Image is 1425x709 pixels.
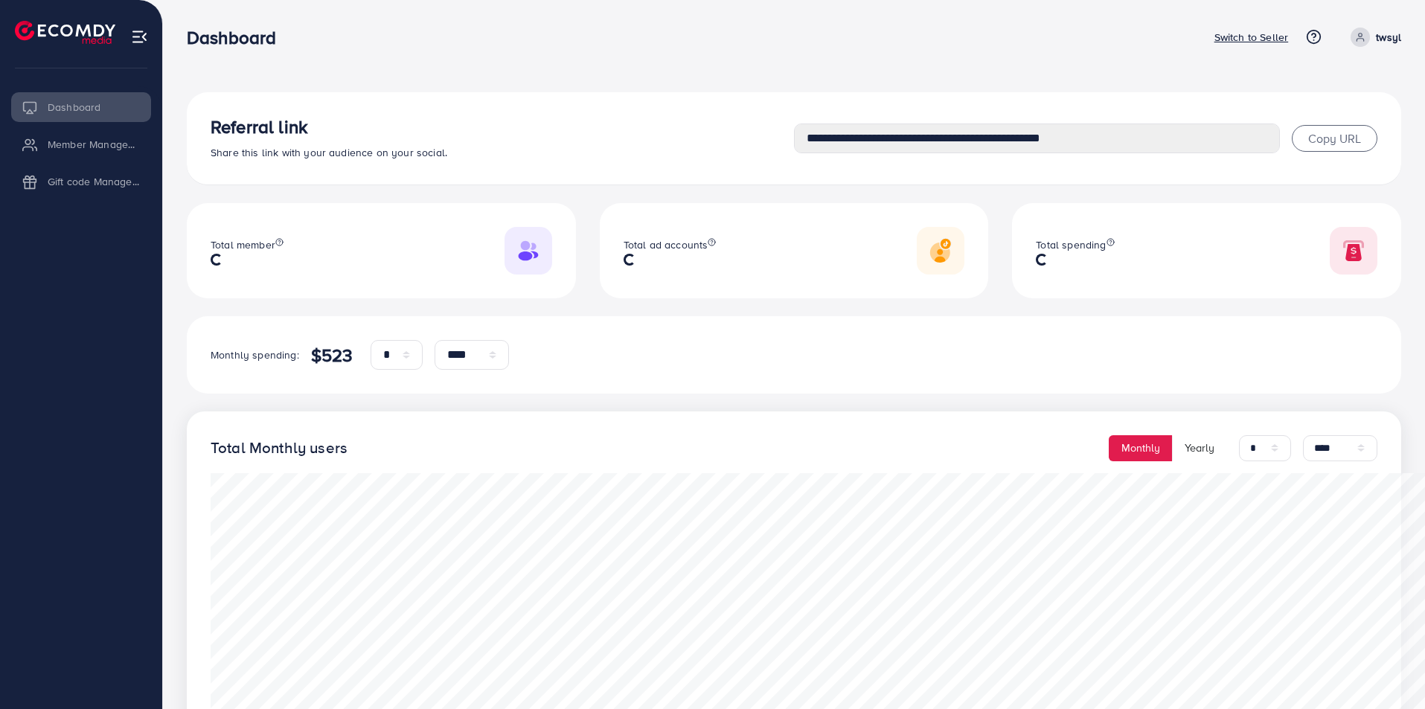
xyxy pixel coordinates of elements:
[211,116,794,138] h3: Referral link
[917,227,964,275] img: Responsive image
[1292,125,1377,152] button: Copy URL
[1308,130,1361,147] span: Copy URL
[131,28,148,45] img: menu
[505,227,552,275] img: Responsive image
[211,346,299,364] p: Monthly spending:
[187,27,288,48] h3: Dashboard
[1214,28,1289,46] p: Switch to Seller
[211,145,447,160] span: Share this link with your audience on your social.
[1345,28,1401,47] a: twsyl
[1172,435,1227,461] button: Yearly
[15,21,115,44] img: logo
[624,237,708,252] span: Total ad accounts
[1376,28,1401,46] p: twsyl
[211,439,348,458] h4: Total Monthly users
[1109,435,1173,461] button: Monthly
[211,237,275,252] span: Total member
[1330,227,1377,275] img: Responsive image
[311,344,353,366] h4: $523
[1036,237,1106,252] span: Total spending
